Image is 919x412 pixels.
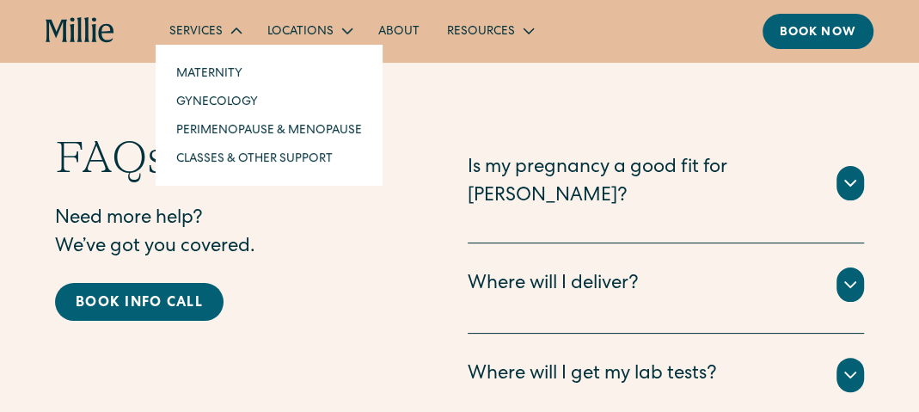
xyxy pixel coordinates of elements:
[162,144,376,172] a: Classes & Other Support
[55,283,224,321] a: Book info call
[156,16,254,45] div: Services
[55,131,399,184] h2: FAQs
[267,23,334,41] div: Locations
[162,58,376,87] a: Maternity
[780,24,856,42] div: Book now
[433,16,546,45] div: Resources
[156,45,383,186] nav: Services
[468,155,816,212] div: Is my pregnancy a good fit for [PERSON_NAME]?
[162,87,376,115] a: Gynecology
[447,23,515,41] div: Resources
[55,206,399,262] p: Need more help? We’ve got you covered.
[169,23,223,41] div: Services
[763,14,873,49] a: Book now
[365,16,433,45] a: About
[254,16,365,45] div: Locations
[76,293,203,314] div: Book info call
[46,17,114,44] a: home
[162,115,376,144] a: Perimenopause & Menopause
[468,361,717,390] div: Where will I get my lab tests?
[468,271,639,299] div: Where will I deliver?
